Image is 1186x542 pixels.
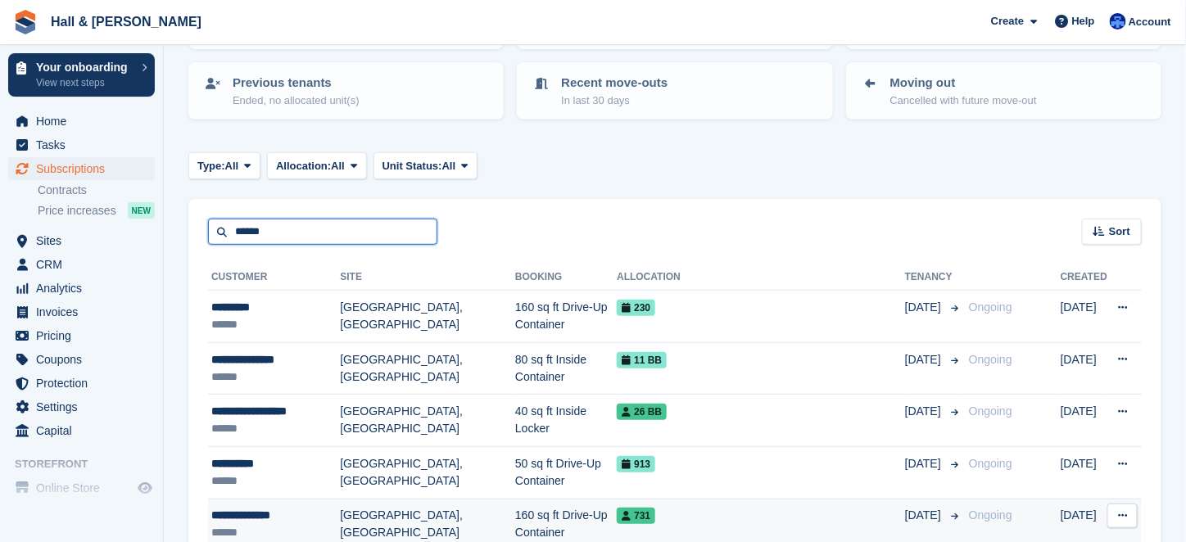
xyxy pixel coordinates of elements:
[442,158,456,174] span: All
[8,372,155,395] a: menu
[36,277,134,300] span: Analytics
[8,324,155,347] a: menu
[8,229,155,252] a: menu
[905,264,962,291] th: Tenancy
[8,253,155,276] a: menu
[188,152,260,179] button: Type: All
[36,419,134,442] span: Capital
[969,404,1012,418] span: Ongoing
[890,93,1037,109] p: Cancelled with future move-out
[8,157,155,180] a: menu
[13,10,38,34] img: stora-icon-8386f47178a22dfd0bd8f6a31ec36ba5ce8667c1dd55bd0f319d3a0aa187defe.svg
[208,264,340,291] th: Customer
[617,352,667,368] span: 11 BB
[617,404,667,420] span: 26 BB
[8,133,155,156] a: menu
[135,478,155,498] a: Preview store
[969,353,1012,366] span: Ongoing
[561,74,668,93] p: Recent move-outs
[518,64,831,118] a: Recent move-outs In last 30 days
[515,446,617,499] td: 50 sq ft Drive-Up Container
[617,508,655,524] span: 731
[8,477,155,499] a: menu
[373,152,478,179] button: Unit Status: All
[36,395,134,418] span: Settings
[233,93,360,109] p: Ended, no allocated unit(s)
[36,133,134,156] span: Tasks
[36,253,134,276] span: CRM
[969,508,1012,522] span: Ongoing
[36,61,134,73] p: Your onboarding
[36,75,134,90] p: View next steps
[8,300,155,323] a: menu
[38,201,155,219] a: Price increases NEW
[8,277,155,300] a: menu
[8,53,155,97] a: Your onboarding View next steps
[1109,224,1130,240] span: Sort
[276,158,331,174] span: Allocation:
[36,110,134,133] span: Home
[267,152,367,179] button: Allocation: All
[905,351,944,368] span: [DATE]
[561,93,668,109] p: In last 30 days
[1072,13,1095,29] span: Help
[36,324,134,347] span: Pricing
[991,13,1024,29] span: Create
[969,457,1012,470] span: Ongoing
[36,157,134,180] span: Subscriptions
[340,342,515,395] td: [GEOGRAPHIC_DATA], [GEOGRAPHIC_DATA]
[340,446,515,499] td: [GEOGRAPHIC_DATA], [GEOGRAPHIC_DATA]
[1061,264,1107,291] th: Created
[515,395,617,447] td: 40 sq ft Inside Locker
[8,110,155,133] a: menu
[38,183,155,198] a: Contracts
[38,203,116,219] span: Price increases
[44,8,208,35] a: Hall & [PERSON_NAME]
[905,403,944,420] span: [DATE]
[36,229,134,252] span: Sites
[340,395,515,447] td: [GEOGRAPHIC_DATA], [GEOGRAPHIC_DATA]
[905,455,944,472] span: [DATE]
[36,372,134,395] span: Protection
[617,264,905,291] th: Allocation
[617,300,655,316] span: 230
[233,74,360,93] p: Previous tenants
[340,264,515,291] th: Site
[383,158,442,174] span: Unit Status:
[36,348,134,371] span: Coupons
[905,299,944,316] span: [DATE]
[8,419,155,442] a: menu
[905,507,944,524] span: [DATE]
[36,300,134,323] span: Invoices
[36,477,134,499] span: Online Store
[1129,14,1171,30] span: Account
[225,158,239,174] span: All
[969,300,1012,314] span: Ongoing
[515,342,617,395] td: 80 sq ft Inside Container
[848,64,1160,118] a: Moving out Cancelled with future move-out
[197,158,225,174] span: Type:
[340,291,515,343] td: [GEOGRAPHIC_DATA], [GEOGRAPHIC_DATA]
[190,64,502,118] a: Previous tenants Ended, no allocated unit(s)
[331,158,345,174] span: All
[8,395,155,418] a: menu
[15,456,163,472] span: Storefront
[1061,446,1107,499] td: [DATE]
[617,456,655,472] span: 913
[1061,395,1107,447] td: [DATE]
[1061,291,1107,343] td: [DATE]
[8,348,155,371] a: menu
[1061,342,1107,395] td: [DATE]
[515,291,617,343] td: 160 sq ft Drive-Up Container
[515,264,617,291] th: Booking
[1110,13,1126,29] img: Claire Banham
[890,74,1037,93] p: Moving out
[128,202,155,219] div: NEW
